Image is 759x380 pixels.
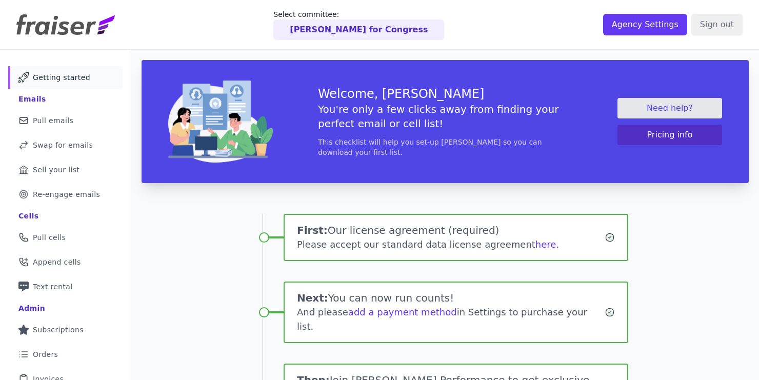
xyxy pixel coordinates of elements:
[603,14,687,35] input: Agency Settings
[8,183,123,206] a: Re-engage emails
[33,165,79,175] span: Sell your list
[297,237,605,252] div: Please accept our standard data license agreement
[33,72,90,83] span: Getting started
[617,98,722,118] a: Need help?
[16,14,115,35] img: Fraiser Logo
[18,211,38,221] div: Cells
[8,66,123,89] a: Getting started
[33,115,73,126] span: Pull emails
[33,282,73,292] span: Text rental
[8,343,123,366] a: Orders
[33,232,66,243] span: Pull cells
[273,9,444,19] p: Select committee:
[8,158,123,181] a: Sell your list
[33,257,81,267] span: Append cells
[8,226,123,249] a: Pull cells
[168,81,273,163] img: img
[691,14,743,35] input: Sign out
[33,325,84,335] span: Subscriptions
[18,94,46,104] div: Emails
[290,24,428,36] p: [PERSON_NAME] for Congress
[297,223,605,237] h1: Our license agreement (required)
[33,189,100,199] span: Re-engage emails
[318,102,572,131] h5: You're only a few clicks away from finding your perfect email or cell list!
[297,224,328,236] span: First:
[297,291,605,305] h1: You can now run counts!
[8,134,123,156] a: Swap for emails
[273,9,444,40] a: Select committee: [PERSON_NAME] for Congress
[297,292,328,304] span: Next:
[318,86,572,102] h3: Welcome, [PERSON_NAME]
[8,109,123,132] a: Pull emails
[8,275,123,298] a: Text rental
[318,137,572,157] p: This checklist will help you set-up [PERSON_NAME] so you can download your first list.
[33,349,58,359] span: Orders
[33,140,93,150] span: Swap for emails
[18,303,45,313] div: Admin
[8,318,123,341] a: Subscriptions
[297,305,605,334] div: And please in Settings to purchase your list.
[8,251,123,273] a: Append cells
[348,307,457,317] a: add a payment method
[617,125,722,145] button: Pricing info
